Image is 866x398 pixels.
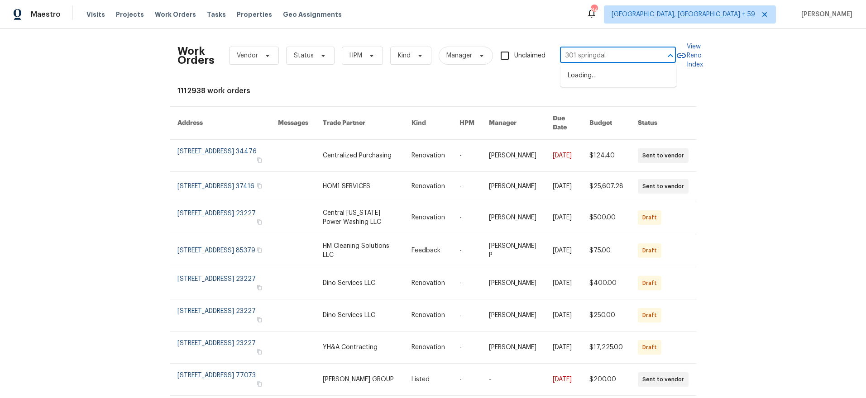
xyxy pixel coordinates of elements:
span: Unclaimed [514,51,545,61]
th: HPM [452,107,482,140]
td: Feedback [404,234,452,267]
td: Dino Services LLC [316,299,404,332]
span: Geo Assignments [283,10,342,19]
td: [PERSON_NAME] [482,332,546,364]
td: Renovation [404,140,452,172]
td: Centralized Purchasing [316,140,404,172]
h2: Work Orders [177,47,215,65]
div: 840 [591,5,597,14]
td: - [452,299,482,332]
td: - [452,234,482,267]
span: Vendor [237,51,258,60]
td: HOM1 SERVICES [316,172,404,201]
span: Work Orders [155,10,196,19]
td: Renovation [404,201,452,234]
td: [PERSON_NAME] [482,140,546,172]
span: Projects [116,10,144,19]
td: Renovation [404,267,452,299]
button: Copy Address [255,348,263,356]
button: Copy Address [255,380,263,388]
td: Renovation [404,299,452,332]
td: [PERSON_NAME] [482,299,546,332]
td: Dino Services LLC [316,267,404,299]
button: Copy Address [255,246,263,254]
div: Loading… [560,65,676,87]
span: Properties [237,10,272,19]
span: Tasks [207,11,226,18]
th: Messages [271,107,316,140]
th: Budget [582,107,631,140]
td: Central [US_STATE] Power Washing LLC [316,201,404,234]
button: Copy Address [255,316,263,324]
input: Enter in an address [560,49,651,63]
th: Kind [404,107,452,140]
th: Status [631,107,696,140]
span: Status [294,51,314,60]
th: Due Date [545,107,582,140]
td: Listed [404,364,452,396]
a: View Reno Index [676,42,703,69]
td: Renovation [404,172,452,201]
button: Copy Address [255,156,263,164]
button: Copy Address [255,284,263,292]
td: - [452,201,482,234]
td: - [452,140,482,172]
button: Close [664,49,677,62]
td: [PERSON_NAME] GROUP [316,364,404,396]
td: - [482,364,546,396]
span: HPM [349,51,362,60]
td: - [452,172,482,201]
td: YH&A Contracting [316,332,404,364]
td: Renovation [404,332,452,364]
span: Maestro [31,10,61,19]
span: Manager [446,51,472,60]
th: Trade Partner [316,107,404,140]
span: Visits [86,10,105,19]
button: Copy Address [255,218,263,226]
td: - [452,364,482,396]
button: Copy Address [255,182,263,190]
span: [PERSON_NAME] [798,10,852,19]
td: [PERSON_NAME] [482,201,546,234]
th: Address [170,107,271,140]
div: 1112938 work orders [177,86,689,95]
th: Manager [482,107,546,140]
td: HM Cleaning Solutions LLC [316,234,404,267]
td: [PERSON_NAME] [482,172,546,201]
td: - [452,267,482,299]
span: Kind [398,51,411,60]
td: - [452,332,482,364]
td: [PERSON_NAME] [482,267,546,299]
span: [GEOGRAPHIC_DATA], [GEOGRAPHIC_DATA] + 59 [612,10,755,19]
td: [PERSON_NAME] P [482,234,546,267]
